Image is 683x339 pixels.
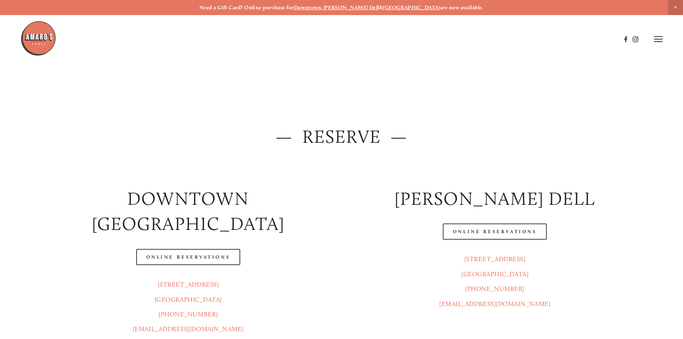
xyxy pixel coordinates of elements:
h2: — Reserve — [41,124,642,150]
a: Online Reservations [136,249,240,265]
a: [STREET_ADDRESS] [464,255,526,263]
strong: are now available. [440,4,484,11]
a: [PHONE_NUMBER] [158,310,218,318]
strong: Need a Gift Card? Online purchase for [199,4,294,11]
a: [PERSON_NAME] Dell [323,4,379,11]
a: [STREET_ADDRESS] [158,281,219,288]
a: Online Reservations [443,223,547,240]
h2: Downtown [GEOGRAPHIC_DATA] [41,186,335,237]
a: Downtown [294,4,322,11]
img: Amaro's Table [20,20,56,56]
a: [PHONE_NUMBER] [465,285,525,293]
a: [GEOGRAPHIC_DATA] [383,4,440,11]
a: [GEOGRAPHIC_DATA] [155,296,222,303]
strong: , [321,4,323,11]
a: [EMAIL_ADDRESS][DOMAIN_NAME] [133,325,244,333]
a: [EMAIL_ADDRESS][DOMAIN_NAME] [439,300,550,308]
strong: & [379,4,383,11]
h2: [PERSON_NAME] DELL [348,186,642,212]
a: [GEOGRAPHIC_DATA] [461,270,528,278]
